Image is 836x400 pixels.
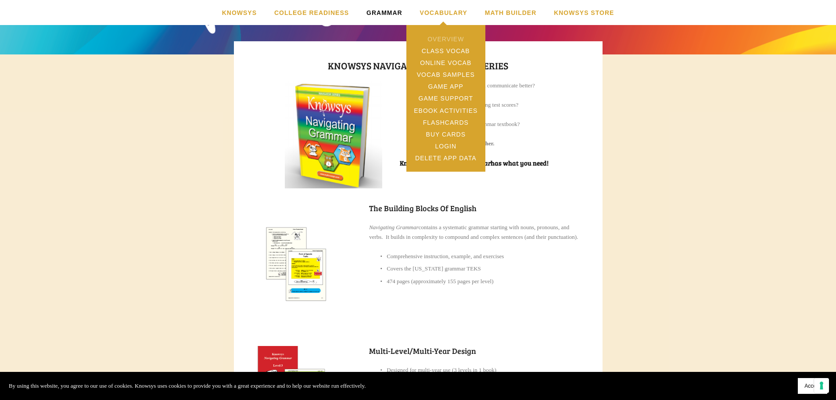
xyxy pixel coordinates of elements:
p: Want to maximize Writing test scores? [397,100,551,110]
img: 20130723 Navigating Grammar for collateral SE.png [285,81,383,188]
p: Covers the [US_STATE] grammar TEKS [387,264,579,274]
h2: The Building Blocks of English [369,203,579,213]
h2: Multi-Level/Multi-Year Design [369,346,579,356]
p: Looking for a solid Grammar textbook? [397,119,551,129]
a: Buy Cards [406,128,485,140]
p: By using this website, you agree to our use of cookies. Knowsys uses cookies to provide you with ... [9,381,366,391]
a: Game App [406,81,485,93]
span: Accept [804,383,821,389]
em: Navigating Grammar [369,224,418,231]
a: Delete App Data [406,152,485,164]
p: 474 pages (approximately 155 pages per level) [387,277,579,286]
a: Login [406,141,485,152]
a: Vocab Samples [406,68,485,80]
a: Flashcards [406,116,485,128]
a: Game Support [406,93,485,105]
h1: Knowsys Navigating Grammar Series [257,58,580,73]
strong: Knowsys has what you need! [400,159,549,167]
button: Accept [798,378,827,394]
a: Overview [406,33,485,45]
a: Online Vocab [406,57,485,68]
p: Designed for multi-year use (3 levels in 1 book) [387,365,579,375]
p: Want to help students write and communicate better? [397,81,551,90]
p: Comprehensive instruction, example, and exercises [387,252,579,261]
img: Grammar sample verbs page-02.png [257,203,355,301]
button: Your consent preferences for tracking technologies [814,378,829,393]
a: eBook Activities [406,105,485,116]
p: contains a systematic grammar starting with nouns, pronouns, and verbs. It builds in complexity t... [369,223,579,242]
a: Class Vocab [406,45,485,57]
